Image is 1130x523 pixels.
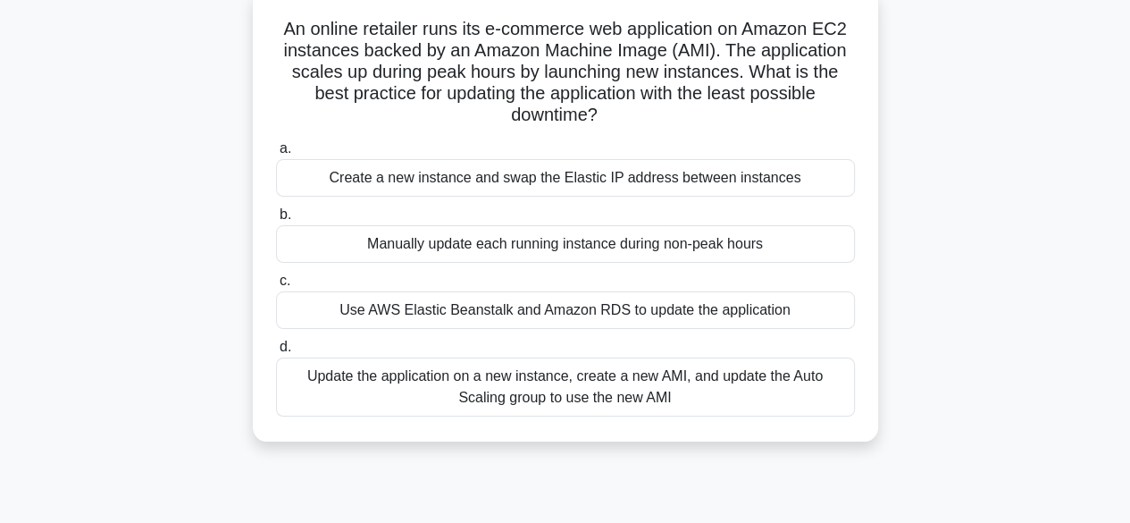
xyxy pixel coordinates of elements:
div: Create a new instance and swap the Elastic IP address between instances [276,159,855,197]
div: Update the application on a new instance, create a new AMI, and update the Auto Scaling group to ... [276,358,855,417]
div: Use AWS Elastic Beanstalk and Amazon RDS to update the application [276,291,855,329]
h5: An online retailer runs its e-commerce web application on Amazon EC2 instances backed by an Amazo... [274,18,857,127]
span: a. [280,140,291,156]
span: c. [280,273,290,288]
span: b. [280,207,291,222]
span: d. [280,339,291,354]
div: Manually update each running instance during non-peak hours [276,225,855,263]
